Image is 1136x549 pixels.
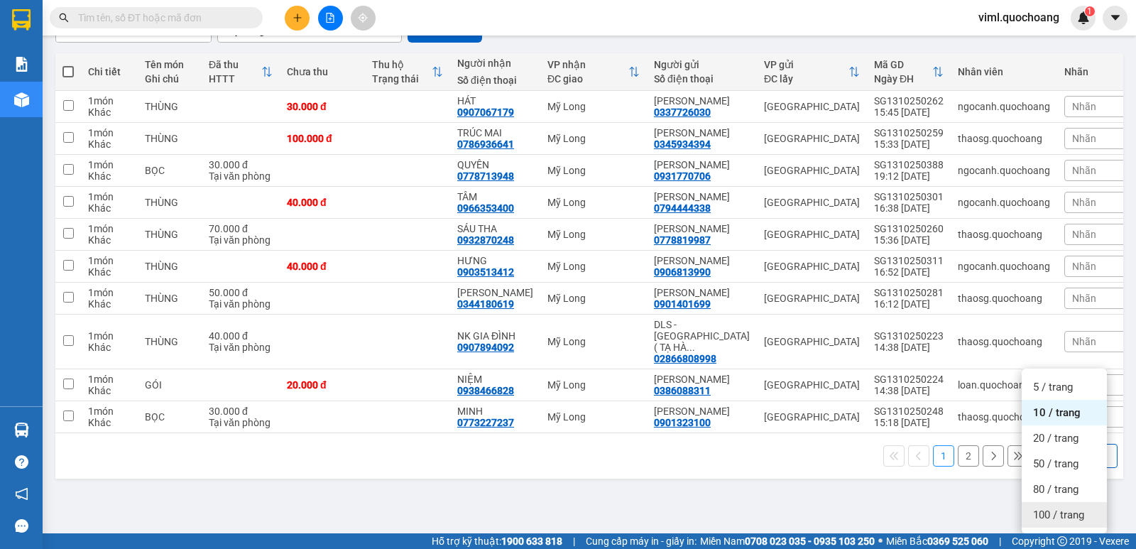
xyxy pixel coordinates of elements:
[287,261,358,272] div: 40.000 đ
[764,197,860,208] div: [GEOGRAPHIC_DATA]
[654,138,711,150] div: 0345934394
[15,487,28,501] span: notification
[88,266,131,278] div: Khác
[1072,261,1096,272] span: Nhãn
[287,133,358,144] div: 100.000 đ
[145,101,195,112] div: THÙNG
[285,6,310,31] button: plus
[764,293,860,304] div: [GEOGRAPHIC_DATA]
[457,202,514,214] div: 0966353400
[764,336,860,347] div: [GEOGRAPHIC_DATA]
[1022,369,1107,533] ul: Menu
[540,53,647,91] th: Toggle SortBy
[1033,380,1073,394] span: 5 / trang
[958,197,1050,208] div: ngocanh.quochoang
[145,261,195,272] div: THÙNG
[958,261,1050,272] div: ngocanh.quochoang
[764,73,848,85] div: ĐC lấy
[318,6,343,31] button: file-add
[958,66,1050,77] div: Nhân viên
[59,13,69,23] span: search
[209,287,273,298] div: 50.000 đ
[457,191,533,202] div: TÂM
[654,202,711,214] div: 0794444338
[1033,457,1078,471] span: 50 / trang
[209,170,273,182] div: Tại văn phòng
[145,197,195,208] div: THÙNG
[874,330,944,342] div: SG1310250223
[547,293,640,304] div: Mỹ Long
[654,95,750,107] div: LÊ THỊ KIỀU TRANG
[372,73,432,85] div: Trạng thái
[457,95,533,107] div: HÁT
[1109,11,1122,24] span: caret-down
[874,223,944,234] div: SG1310250260
[14,57,29,72] img: solution-icon
[958,445,979,467] button: 2
[874,59,932,70] div: Mã GD
[12,9,31,31] img: logo-vxr
[958,229,1050,240] div: thaosg.quochoang
[209,417,273,428] div: Tại văn phòng
[1033,508,1084,522] span: 100 / trang
[88,170,131,182] div: Khác
[457,58,533,69] div: Người nhận
[654,191,750,202] div: TRẦN NGỌC XUÂN HIỀN
[88,255,131,266] div: 1 món
[1033,406,1081,420] span: 10 / trang
[687,342,695,353] span: ...
[874,138,944,150] div: 15:33 [DATE]
[88,202,131,214] div: Khác
[88,107,131,118] div: Khác
[547,261,640,272] div: Mỹ Long
[654,255,750,266] div: TRẦN BỘI LINH
[547,197,640,208] div: Mỹ Long
[78,10,246,26] input: Tìm tên, số ĐT hoặc mã đơn
[654,298,711,310] div: 0901401699
[1077,11,1090,24] img: icon-new-feature
[457,385,514,396] div: 0938466828
[209,59,261,70] div: Đã thu
[209,73,261,85] div: HTTT
[757,53,867,91] th: Toggle SortBy
[457,223,533,234] div: SÁU THA
[202,53,280,91] th: Toggle SortBy
[958,133,1050,144] div: thaosg.quochoang
[874,127,944,138] div: SG1310250259
[351,6,376,31] button: aim
[654,223,750,234] div: CHUNG THU NGÂN
[764,379,860,391] div: [GEOGRAPHIC_DATA]
[1103,6,1127,31] button: caret-down
[654,107,711,118] div: 0337726030
[1057,536,1067,546] span: copyright
[145,229,195,240] div: THÙNG
[867,53,951,91] th: Toggle SortBy
[874,417,944,428] div: 15:18 [DATE]
[287,101,358,112] div: 30.000 đ
[654,353,716,364] div: 02866808998
[145,59,195,70] div: Tên món
[457,330,533,342] div: NK GIA ĐÌNH
[1072,336,1096,347] span: Nhãn
[372,59,432,70] div: Thu hộ
[457,127,533,138] div: TRÚC MAI
[764,101,860,112] div: [GEOGRAPHIC_DATA]
[654,170,711,182] div: 0931770706
[457,75,533,86] div: Số điện thoại
[999,533,1001,549] span: |
[547,101,640,112] div: Mỹ Long
[145,133,195,144] div: THÙNG
[457,417,514,428] div: 0773227237
[874,202,944,214] div: 16:38 [DATE]
[1033,482,1078,496] span: 80 / trang
[457,287,533,298] div: HOÀNG ANH
[88,385,131,396] div: Khác
[958,336,1050,347] div: thaosg.quochoang
[654,159,750,170] div: NGUYỄN LÊ TƯỜNG VY
[958,101,1050,112] div: ngocanh.quochoang
[654,127,750,138] div: HOÀNG VĂN HUY
[1072,293,1096,304] span: Nhãn
[209,342,273,353] div: Tại văn phòng
[88,234,131,246] div: Khác
[654,287,750,298] div: PHẠM THỊ HƯƠNG LAN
